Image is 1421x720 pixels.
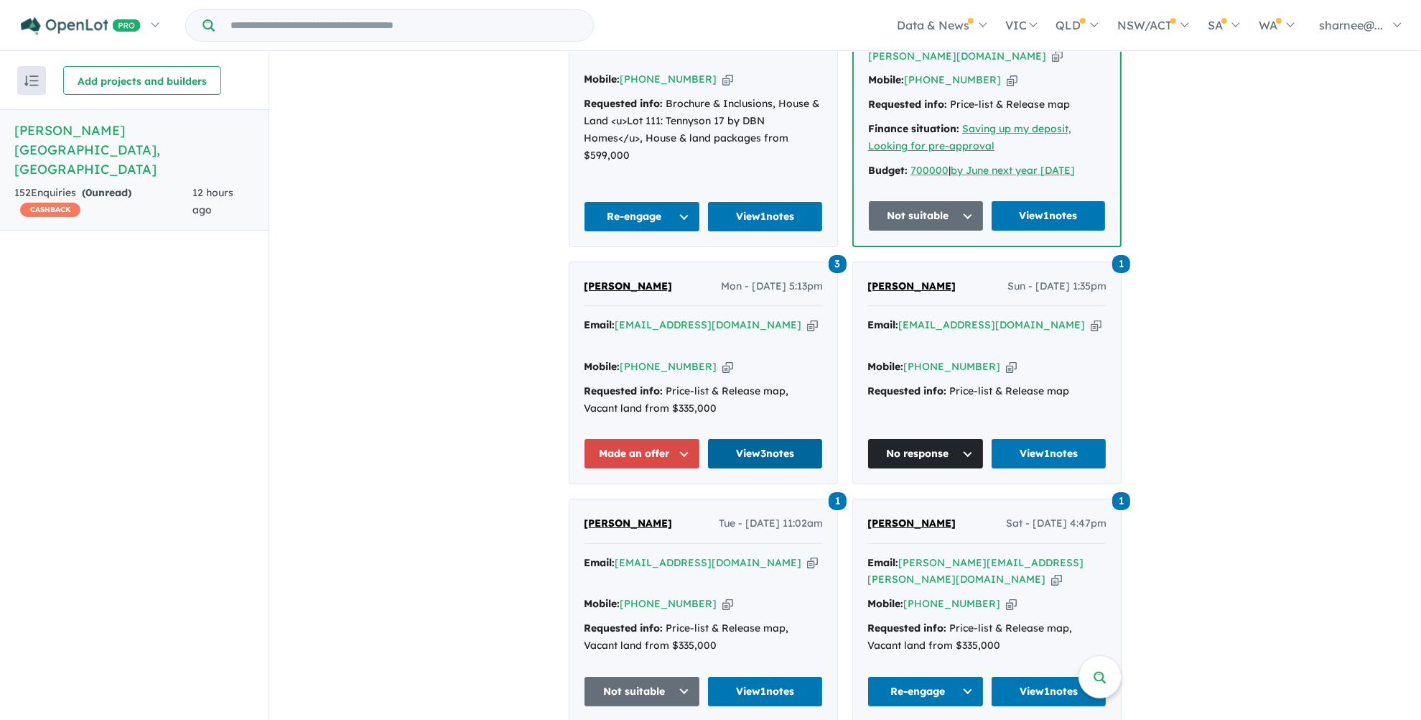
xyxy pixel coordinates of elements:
img: sort.svg [24,75,39,86]
strong: Email: [867,556,898,569]
button: Re-engage [867,676,984,707]
button: Copy [1091,318,1101,333]
a: [PERSON_NAME][EMAIL_ADDRESS][PERSON_NAME][DOMAIN_NAME] [868,32,1084,63]
a: [PHONE_NUMBER] [620,73,717,86]
a: View1notes [707,201,824,232]
strong: Mobile: [867,360,903,373]
a: [PHONE_NUMBER] [903,360,1000,373]
span: Mon - [DATE] 5:13pm [721,278,823,295]
div: Brochure & Inclusions, House & Land <u>Lot 111: Tennyson 17 by DBN Homes</u>, House & land packag... [584,96,823,164]
a: 3 [829,253,847,272]
button: Copy [1006,596,1017,611]
strong: Mobile: [867,597,903,610]
button: Add projects and builders [63,66,221,95]
img: Openlot PRO Logo White [21,17,141,35]
span: 12 hours ago [192,186,233,216]
span: 1 [1112,255,1130,273]
span: Sat - [DATE] 4:47pm [1006,515,1106,532]
strong: Requested info: [584,384,663,397]
strong: Email: [584,318,615,331]
a: [EMAIL_ADDRESS][DOMAIN_NAME] [898,318,1085,331]
a: Saving up my deposit, Looking for pre-approval [868,122,1071,152]
span: [PERSON_NAME] [584,280,672,292]
div: Price-list & Release map [867,383,1106,400]
strong: Budget: [868,164,908,177]
a: 1 [1112,253,1130,272]
a: View1notes [991,200,1106,231]
a: [PHONE_NUMBER] [904,73,1001,86]
input: Try estate name, suburb, builder or developer [218,10,590,41]
strong: Requested info: [584,97,663,110]
button: Copy [722,596,733,611]
strong: Requested info: [584,622,663,634]
a: [PERSON_NAME] [867,515,956,532]
a: View1notes [991,438,1107,469]
a: [PERSON_NAME] [584,278,672,295]
button: Copy [807,555,818,571]
a: 700000 [910,164,949,177]
span: 3 [829,255,847,273]
a: [EMAIL_ADDRESS][DOMAIN_NAME] [615,318,801,331]
span: 0 [85,186,92,199]
strong: Email: [867,318,898,331]
a: 1 [1112,490,1130,509]
a: View1notes [707,676,824,707]
strong: Mobile: [584,360,620,373]
span: CASHBACK [20,203,80,217]
div: Price-list & Release map, Vacant land from $335,000 [584,383,823,417]
a: [PHONE_NUMBER] [903,597,1000,610]
div: 152 Enquir ies [14,185,192,219]
strong: Finance situation: [868,122,959,135]
div: | [868,162,1106,180]
a: [PHONE_NUMBER] [620,360,717,373]
button: Copy [1052,49,1063,64]
div: Price-list & Release map [868,96,1106,114]
span: [PERSON_NAME] [867,280,956,292]
strong: Requested info: [867,384,946,397]
h5: [PERSON_NAME][GEOGRAPHIC_DATA] , [GEOGRAPHIC_DATA] [14,121,254,179]
a: [PERSON_NAME] [867,278,956,295]
button: Not suitable [584,676,700,707]
button: Copy [722,72,733,87]
strong: ( unread) [82,186,131,199]
a: by June next year [DATE] [951,164,1075,177]
span: 1 [829,492,847,510]
button: Copy [1006,359,1017,374]
button: Re-engage [584,201,700,232]
button: Copy [807,318,818,333]
a: View3notes [707,438,824,469]
strong: Email: [584,556,615,569]
a: View1notes [991,676,1107,707]
span: Sun - [DATE] 1:35pm [1007,278,1106,295]
div: Price-list & Release map, Vacant land from $335,000 [584,620,823,655]
button: Copy [1007,73,1017,88]
span: Tue - [DATE] 11:02am [719,515,823,532]
a: [PERSON_NAME][EMAIL_ADDRESS][PERSON_NAME][DOMAIN_NAME] [867,556,1084,586]
strong: Mobile: [584,73,620,86]
a: [EMAIL_ADDRESS][DOMAIN_NAME] [615,556,801,569]
div: Price-list & Release map, Vacant land from $335,000 [867,620,1106,655]
button: Not suitable [868,200,984,231]
span: [PERSON_NAME] [867,517,956,530]
a: [PHONE_NUMBER] [620,597,717,610]
span: sharnee@... [1319,18,1383,32]
button: Copy [1051,572,1062,587]
button: Copy [722,359,733,374]
strong: Requested info: [868,98,947,111]
a: 1 [829,490,847,509]
a: [PERSON_NAME] [584,515,672,532]
strong: Mobile: [868,73,904,86]
button: No response [867,438,984,469]
strong: Requested info: [867,622,946,634]
span: [PERSON_NAME] [584,517,672,530]
strong: Mobile: [584,597,620,610]
button: Made an offer [584,438,700,469]
span: 1 [1112,492,1130,510]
